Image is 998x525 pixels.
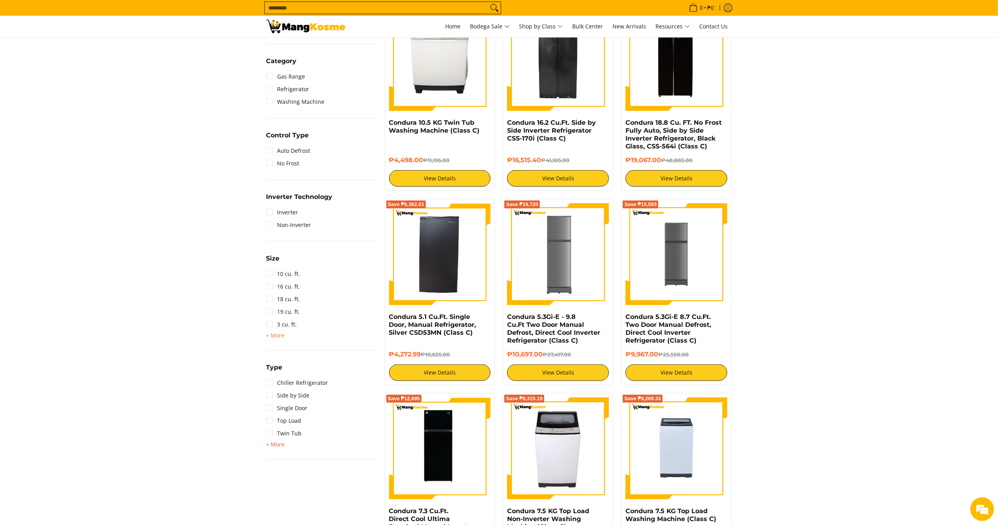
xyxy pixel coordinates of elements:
h6: ₱4,272.99 [389,351,491,358]
span: Inverter Technology [266,194,333,200]
del: ₱27,417.00 [543,351,571,358]
img: Condura 5.3Gi-E 8.7 Cu.Ft. Two Door Manual Defrost, Direct Cool Inverter Refrigerator (Class C) [625,204,727,305]
a: 18 cu. ft. [266,293,300,306]
span: Resources [656,22,690,32]
a: Auto Defrost [266,144,311,157]
img: Class C Home &amp; Business Appliances: Up to 70% Off l Mang Kosme [266,20,345,33]
span: Type [266,364,283,371]
a: Condura 10.5 KG Twin Tub Washing Machine (Class C) [389,119,480,134]
a: Gas Range [266,70,305,83]
a: Condura 5.3Gi-E - 9.8 Cu.Ft Two Door Manual Defrost, Direct Cool Inverter Refrigerator (Class C) [507,313,600,344]
a: Bodega Sale [466,16,514,37]
img: condura-7.5kg-topload-non-inverter-washing-machine-class-c-full-view-mang-kosme [511,397,606,499]
span: ₱0 [706,5,715,11]
a: View Details [389,170,491,187]
a: View Details [389,364,491,381]
summary: Open [266,58,297,70]
a: Condura 5.1 Cu.Ft. Single Door, Manual Refrigerator, Silver CSD53MN (Class C) [389,313,476,336]
span: Save ₱8,315.19 [506,396,543,401]
span: Size [266,255,280,262]
span: • [687,4,717,12]
span: Save ₱16,720 [506,202,538,207]
span: Save ₱6,362.01 [388,202,425,207]
a: 10 cu. ft. [266,268,300,280]
summary: Open [266,331,285,340]
summary: Open [266,132,309,144]
span: + More [266,441,285,448]
button: Search [488,2,501,14]
a: Condura 5.3Gi-E 8.7 Cu.Ft. Two Door Manual Defrost, Direct Cool Inverter Refrigerator (Class C) [625,313,711,344]
h6: ₱16,515.40 [507,156,609,164]
a: 3 cu. ft. [266,318,297,331]
span: Save ₱9,269.33 [624,396,661,401]
del: ₱41,105.00 [541,157,569,163]
span: Bulk Center [573,22,603,30]
a: Inverter [266,206,298,219]
a: View Details [625,170,727,187]
span: Home [446,22,461,30]
del: ₱48,885.00 [661,157,693,163]
a: Single Door [266,402,308,414]
img: condura-direct-cool-7.3-cubic-feet-2-door-manual-inverter-refrigerator-black-full-view-mang-kosme [389,397,491,499]
a: No Frost [266,157,300,170]
a: View Details [507,170,609,187]
a: View Details [625,364,727,381]
a: Bulk Center [569,16,607,37]
a: Chiller Refrigerator [266,377,328,389]
span: Category [266,58,297,64]
a: Condura 18.8 Cu. FT. No Frost Fully Auto, Side by Side Inverter Refrigerator, Black Glass, CSS-56... [625,119,722,150]
summary: Open [266,255,280,268]
img: condura-7.5kg-topload-non-inverter-washing-machine-class-c-full-view-mang-kosme [625,397,727,499]
a: 16 cu. ft. [266,280,300,293]
span: Save ₱12,695 [388,396,420,401]
span: Contact Us [700,22,728,30]
del: ₱10,635.00 [421,351,450,358]
summary: Open [266,194,333,206]
del: ₱11,195.00 [423,157,450,163]
a: Twin Tub [266,427,302,440]
h6: ₱9,967.00 [625,351,727,358]
a: Top Load [266,414,301,427]
a: Refrigerator [266,83,309,96]
nav: Main Menu [353,16,732,37]
a: Condura 16.2 Cu.Ft. Side by Side Inverter Refrigerator CSS-170i (Class C) [507,119,596,142]
span: Control Type [266,132,309,139]
span: Shop by Class [519,22,563,32]
img: Condura 16.2 Cu.Ft. Side by Side Inverter Refrigerator CSS-170i (Class C) [507,9,609,111]
span: New Arrivals [613,22,646,30]
a: Side by Side [266,389,310,402]
a: 19 cu. ft. [266,306,300,318]
a: Home [442,16,465,37]
summary: Open [266,440,285,449]
img: Condura 5.3Gi-E - 9.8 Cu.Ft Two Door Manual Defrost, Direct Cool Inverter Refrigerator (Class C) [507,203,609,305]
span: + More [266,332,285,339]
a: Non-Inverter [266,219,311,231]
span: 0 [699,5,704,11]
img: Condura 10.5 KG Twin Tub Washing Machine (Class C) [389,9,491,111]
h6: ₱10,697.00 [507,351,609,358]
a: View Details [507,364,609,381]
a: Condura 7.5 KG Top Load Washing Machine (Class C) [625,507,716,523]
a: Resources [652,16,694,37]
a: New Arrivals [609,16,650,37]
img: Condura 18.8 Cu. FT. No Frost Fully Auto, Side by Side Inverter Refrigerator, Black Glass, CSS-56... [625,9,727,111]
span: Bodega Sale [470,22,510,32]
a: Shop by Class [515,16,567,37]
img: Condura 5.1 Cu.Ft. Single Door, Manual Refrigerator, Silver CSD53MN (Class C) [389,203,491,305]
span: Save ₱15,583 [624,202,657,207]
h6: ₱4,498.00 [389,156,491,164]
del: ₱25,550.00 [658,351,689,358]
a: Washing Machine [266,96,325,108]
summary: Open [266,364,283,377]
h6: ₱19,067.00 [625,156,727,164]
a: Contact Us [696,16,732,37]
